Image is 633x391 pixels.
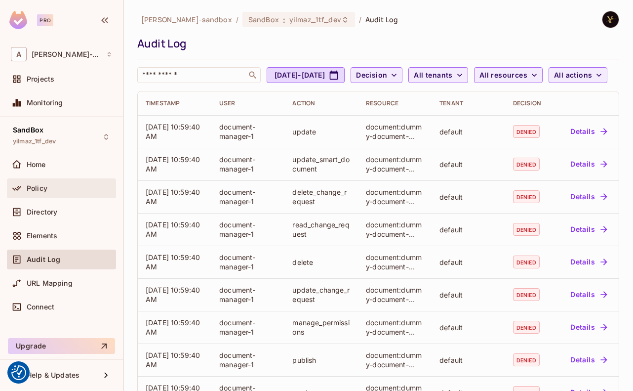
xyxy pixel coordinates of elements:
[8,338,115,354] button: Upgrade
[566,221,611,237] button: Details
[248,15,279,24] span: SandBox
[27,371,79,379] span: Help & Updates
[137,36,614,51] div: Audit Log
[513,125,540,138] span: denied
[11,365,26,380] img: Revisit consent button
[351,67,402,83] button: Decision
[289,15,341,24] span: yilmaz_1tf_dev
[366,253,424,271] div: document:dummy-document-c8217bd9-ed07-4898-b455-f9c9eb615977
[27,303,54,311] span: Connect
[32,50,101,58] span: Workspace: alex-trustflight-sandbox
[292,355,350,365] div: publish
[566,287,611,303] button: Details
[219,99,277,107] div: User
[267,67,345,83] button: [DATE]-[DATE]
[11,47,27,61] span: A
[366,99,424,107] div: Resource
[513,158,540,171] span: denied
[366,122,424,141] div: document:dummy-document-c8217bd9-ed07-4898-b455-f9c9eb615977
[439,160,497,169] div: default
[146,318,200,336] span: [DATE] 10:59:40 AM
[146,220,200,238] span: [DATE] 10:59:40 AM
[292,285,350,304] div: update_change_request
[292,258,350,267] div: delete
[27,256,60,263] span: Audit Log
[13,137,56,145] span: yilmaz_1tf_dev
[359,15,361,24] li: /
[219,350,277,369] div: document-manager-1
[292,99,350,107] div: Action
[27,99,63,107] span: Monitoring
[479,69,527,82] span: All resources
[439,192,497,202] div: default
[366,285,424,304] div: document:dummy-document-c8217bd9-ed07-4898-b455-f9c9eb615977
[219,318,277,337] div: document-manager-1
[439,290,497,300] div: default
[602,11,619,28] img: Yilmaz Alizadeh
[27,279,73,287] span: URL Mapping
[513,321,540,334] span: denied
[366,155,424,174] div: document:dummy-document-c8217bd9-ed07-4898-b455-f9c9eb615977
[219,122,277,141] div: document-manager-1
[414,69,452,82] span: All tenants
[549,67,607,83] button: All actions
[292,155,350,174] div: update_smart_document
[365,15,398,24] span: Audit Log
[566,254,611,270] button: Details
[219,253,277,271] div: document-manager-1
[146,351,200,369] span: [DATE] 10:59:40 AM
[408,67,468,83] button: All tenants
[439,355,497,365] div: default
[566,319,611,335] button: Details
[219,285,277,304] div: document-manager-1
[292,318,350,337] div: manage_permissions
[513,288,540,301] span: denied
[566,189,611,205] button: Details
[219,220,277,239] div: document-manager-1
[439,99,497,107] div: Tenant
[282,16,286,24] span: :
[566,124,611,139] button: Details
[146,155,200,173] span: [DATE] 10:59:40 AM
[146,123,200,140] span: [DATE] 10:59:40 AM
[292,127,350,136] div: update
[439,323,497,332] div: default
[513,353,540,366] span: denied
[219,155,277,174] div: document-manager-1
[566,352,611,368] button: Details
[37,14,53,26] div: Pro
[554,69,592,82] span: All actions
[439,258,497,267] div: default
[513,256,540,268] span: denied
[292,187,350,206] div: delete_change_request
[146,286,200,304] span: [DATE] 10:59:40 AM
[366,318,424,337] div: document:dummy-document-c8217bd9-ed07-4898-b455-f9c9eb615977
[366,187,424,206] div: document:dummy-document-c8217bd9-ed07-4898-b455-f9c9eb615977
[513,190,540,203] span: denied
[439,127,497,136] div: default
[146,188,200,206] span: [DATE] 10:59:40 AM
[366,350,424,369] div: document:dummy-document-c8217bd9-ed07-4898-b455-f9c9eb615977
[9,11,27,29] img: SReyMgAAAABJRU5ErkJggg==
[292,220,350,239] div: read_change_request
[27,208,57,216] span: Directory
[356,69,387,82] span: Decision
[27,161,46,169] span: Home
[27,75,54,83] span: Projects
[236,15,238,24] li: /
[141,15,232,24] span: the active workspace
[11,365,26,380] button: Consent Preferences
[439,225,497,234] div: default
[27,184,47,192] span: Policy
[474,67,543,83] button: All resources
[146,253,200,271] span: [DATE] 10:59:40 AM
[27,232,57,240] span: Elements
[366,220,424,239] div: document:dummy-document-c8217bd9-ed07-4898-b455-f9c9eb615977
[13,126,43,134] span: SandBox
[566,156,611,172] button: Details
[146,99,203,107] div: Timestamp
[219,187,277,206] div: document-manager-1
[513,99,551,107] div: Decision
[513,223,540,236] span: denied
